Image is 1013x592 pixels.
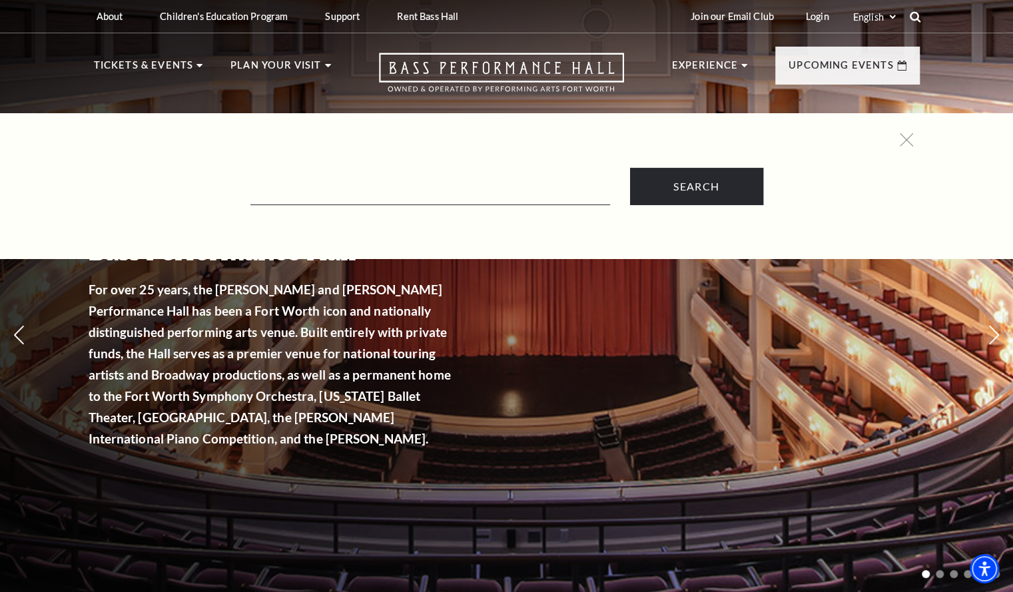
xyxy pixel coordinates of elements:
select: Select: [850,11,898,23]
p: Plan Your Visit [230,57,322,81]
p: Tickets & Events [94,57,194,81]
p: Rent Bass Hall [397,11,458,22]
input: Text field [250,178,610,205]
p: Upcoming Events [789,57,894,81]
p: About [97,11,123,22]
p: Children's Education Program [160,11,288,22]
p: Experience [672,57,739,81]
input: Submit button [630,168,763,205]
strong: For over 25 years, the [PERSON_NAME] and [PERSON_NAME] Performance Hall has been a Fort Worth ico... [89,282,451,446]
a: Open this option [331,53,672,105]
p: Support [325,11,360,22]
div: Accessibility Menu [970,554,999,583]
